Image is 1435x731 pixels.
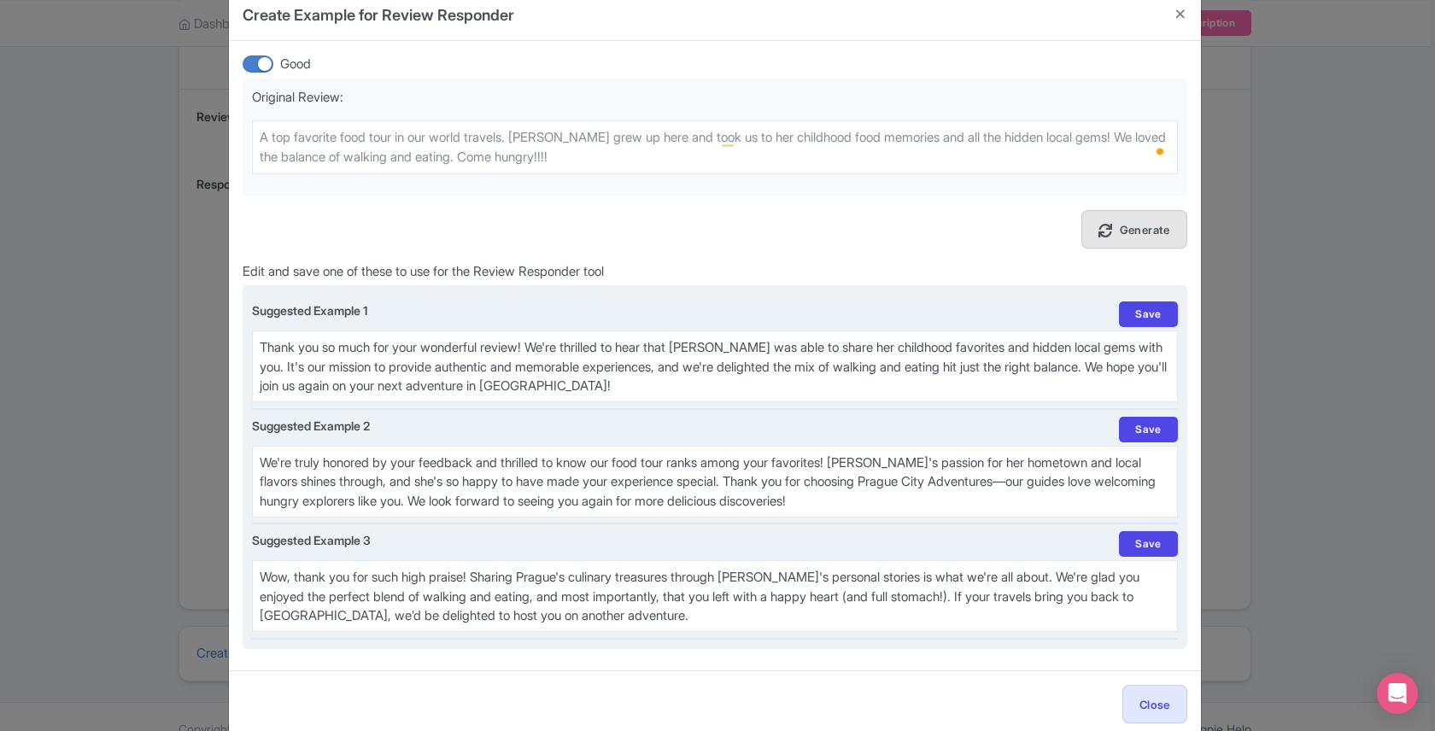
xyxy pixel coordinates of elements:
a: Save [1119,531,1177,557]
h4: Create Example for Review Responder [243,3,514,26]
label: Suggested Example 3 [252,531,371,552]
div: Good [280,55,311,74]
textarea: We're truly honored by your feedback and thrilled to know our food tour ranks among your favorite... [252,446,1178,518]
div: Open Intercom Messenger [1377,673,1418,714]
textarea: To enrich screen reader interactions, please activate Accessibility in Grammarly extension settings [252,120,1178,173]
a: Save [1119,417,1177,442]
p: Edit and save one of these to use for the Review Responder tool [243,262,1187,282]
label: Suggested Example 1 [252,301,367,322]
label: Suggested Example 2 [252,417,370,437]
button: Close [1122,685,1187,723]
a: Save [1119,301,1177,327]
textarea: Thank you so much for your wonderful review! We're thrilled to hear that [PERSON_NAME] was able t... [252,330,1178,402]
a: Generate [1081,210,1187,249]
div: Original Review: [243,79,1187,196]
textarea: Wow, thank you for such high praise! Sharing Prague's culinary treasures through [PERSON_NAME]'s ... [252,560,1178,632]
